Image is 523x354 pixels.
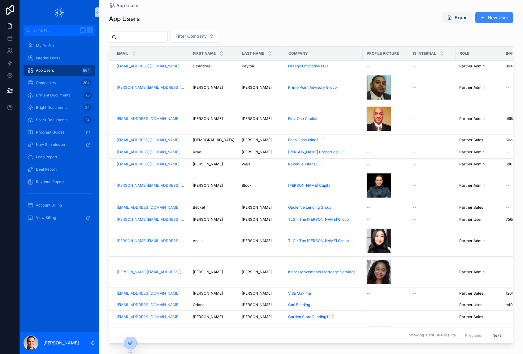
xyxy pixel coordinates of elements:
[288,138,359,143] a: Echo Consulting LLC
[117,162,185,167] a: [EMAIL_ADDRESS][DOMAIN_NAME]
[193,51,216,56] span: First name
[81,79,92,87] div: 394
[242,205,281,210] a: [PERSON_NAME]
[242,64,254,69] span: Peyton
[288,217,359,222] a: TLG - The [PERSON_NAME] Group
[117,217,185,222] a: [PERSON_NAME][EMAIL_ADDRESS][DOMAIN_NAME]
[193,138,234,143] a: [DEMOGRAPHIC_DATA]
[366,291,370,296] span: --
[24,127,95,138] a: Program Guides
[288,183,331,188] a: [PERSON_NAME] Capital
[366,64,370,69] span: --
[36,56,60,61] span: Internal Users
[413,217,417,222] span: --
[117,116,179,121] a: [EMAIL_ADDRESS][DOMAIN_NAME]
[506,205,509,210] span: --
[413,205,452,210] a: --
[117,205,185,210] a: [EMAIL_ADDRESS][DOMAIN_NAME]
[288,138,324,143] a: Echo Consulting LLC
[193,314,223,319] span: [PERSON_NAME]
[242,270,281,275] a: [PERSON_NAME]
[36,203,62,208] span: Account Billing
[288,183,359,188] a: [PERSON_NAME] Capital
[193,270,234,275] a: [PERSON_NAME]
[193,217,223,222] span: [PERSON_NAME]
[413,238,452,243] a: --
[459,291,483,296] span: Partner Sales
[242,302,272,307] span: [PERSON_NAME]
[288,205,331,210] a: Opulence Lending Group
[24,176,95,187] a: Revenue Report
[288,205,359,210] a: Opulence Lending Group
[36,215,56,220] span: View Billing
[459,162,485,167] span: Partner Admin
[413,183,452,188] a: --
[193,302,234,307] a: Oriana
[459,116,485,121] span: Partner Admin
[459,64,485,69] span: Partner Admin
[55,7,64,17] img: App logo
[117,51,128,56] span: Email
[459,238,498,243] a: Partner Admin
[366,217,405,222] a: --
[242,217,272,222] span: [PERSON_NAME]
[288,314,334,319] span: Garden State Funding LLC
[366,291,405,296] a: --
[24,200,95,211] a: Account Billing
[288,116,359,121] a: First One Capital
[242,85,272,90] span: [PERSON_NAME]
[193,217,234,222] a: [PERSON_NAME]
[459,302,498,307] a: Partner User
[193,85,223,90] span: [PERSON_NAME]
[117,183,185,188] a: [PERSON_NAME][EMAIL_ADDRESS][DOMAIN_NAME]
[193,205,234,210] a: Becket
[413,64,452,69] a: --
[242,238,281,243] a: [PERSON_NAME]
[506,183,509,188] span: --
[242,162,250,167] span: Wajs
[193,238,204,243] span: Analia
[459,217,498,222] a: Partner User
[288,238,349,243] a: TLG - The [PERSON_NAME] Group
[193,64,234,69] a: DeAndrae
[242,314,272,319] span: [PERSON_NAME]
[459,205,483,210] span: Partner Sales
[33,28,77,33] span: Jump to...
[242,270,272,275] span: [PERSON_NAME]
[24,164,95,175] a: Deal Report
[36,93,70,98] span: Brilliant Documents
[288,64,328,69] a: Draego Enterprise LLC
[288,150,359,155] a: [PERSON_NAME] Properties LLC
[413,138,452,143] a: --
[366,217,370,222] span: --
[193,116,223,121] span: [PERSON_NAME]
[242,291,272,296] span: [PERSON_NAME]
[81,67,92,74] div: 864
[193,183,234,188] a: [PERSON_NAME]
[413,302,417,307] span: --
[24,65,95,76] a: App Users864
[413,291,417,296] span: --
[506,85,509,90] span: --
[242,150,281,155] a: [PERSON_NAME]
[413,51,436,56] span: Is internal
[36,155,57,160] span: Lead Report
[288,270,355,275] span: Kairos Movements Mortgage Services
[288,85,337,90] a: Prime Point Advisory Group
[459,270,498,275] a: Partner Admin
[24,139,95,150] a: New Submission
[459,238,485,243] span: Partner Admin
[413,314,452,319] a: --
[36,68,54,73] span: App Users
[117,85,185,90] a: [PERSON_NAME][EMAIL_ADDRESS][DOMAIN_NAME]
[413,116,417,121] span: --
[366,314,370,319] span: --
[242,85,281,90] a: [PERSON_NAME]
[288,150,345,155] a: [PERSON_NAME] Properties LLC
[288,217,349,222] span: TLG - The [PERSON_NAME] Group
[20,36,99,231] div: scrollable content
[24,53,95,64] a: Internal Users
